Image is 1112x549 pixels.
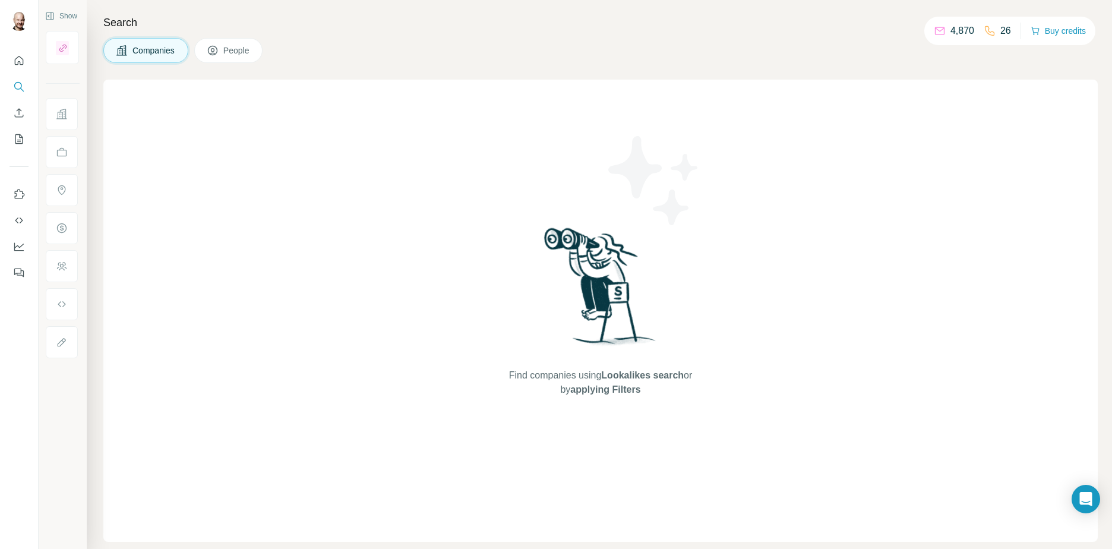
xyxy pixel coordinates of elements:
button: Use Surfe API [10,210,29,231]
button: Enrich CSV [10,102,29,124]
button: My lists [10,128,29,150]
span: People [223,45,251,56]
img: Avatar [10,12,29,31]
button: Dashboard [10,236,29,257]
p: 4,870 [950,24,974,38]
p: 26 [1000,24,1011,38]
button: Search [10,76,29,97]
h4: Search [103,14,1098,31]
img: Surfe Illustration - Stars [601,127,707,234]
button: Show [37,7,86,25]
img: Surfe Illustration - Woman searching with binoculars [539,225,662,357]
span: applying Filters [570,384,640,395]
span: Lookalikes search [601,370,684,380]
button: Quick start [10,50,29,71]
button: Use Surfe on LinkedIn [10,184,29,205]
button: Buy credits [1031,23,1086,39]
span: Find companies using or by [506,368,696,397]
button: Feedback [10,262,29,283]
div: Open Intercom Messenger [1072,485,1100,513]
span: Companies [132,45,176,56]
